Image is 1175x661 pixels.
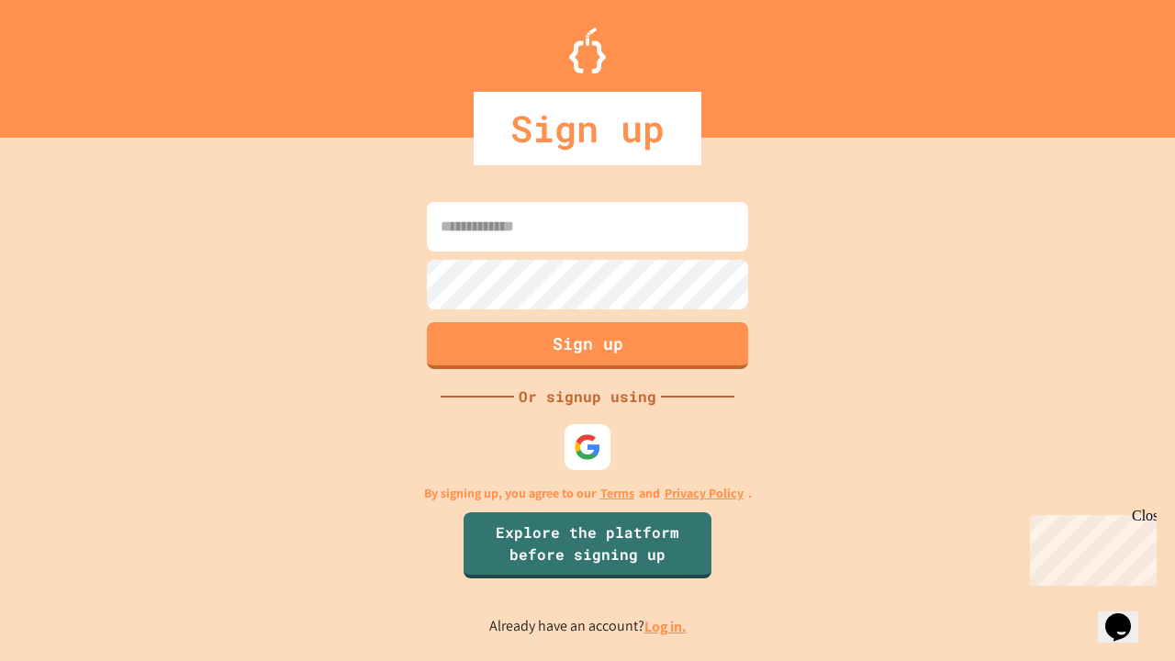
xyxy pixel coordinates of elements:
[665,484,744,503] a: Privacy Policy
[489,615,687,638] p: Already have an account?
[1023,508,1157,586] iframe: chat widget
[600,484,634,503] a: Terms
[474,92,701,165] div: Sign up
[7,7,127,117] div: Chat with us now!Close
[427,322,748,369] button: Sign up
[424,484,752,503] p: By signing up, you agree to our and .
[1098,588,1157,643] iframe: chat widget
[514,386,661,408] div: Or signup using
[644,617,687,636] a: Log in.
[464,512,711,578] a: Explore the platform before signing up
[574,433,601,461] img: google-icon.svg
[569,28,606,73] img: Logo.svg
